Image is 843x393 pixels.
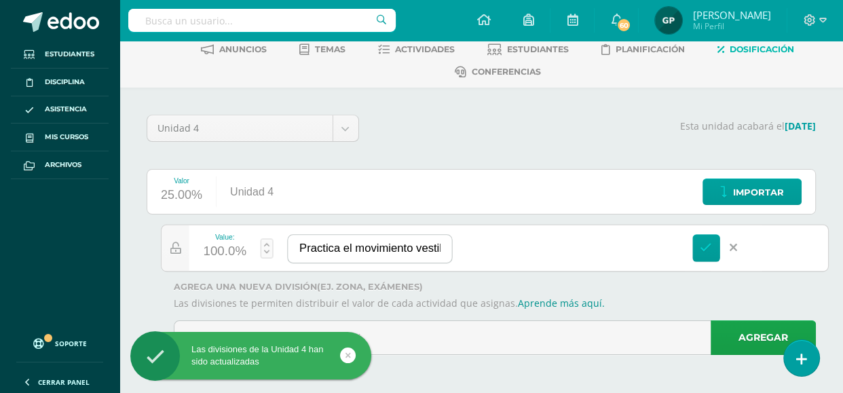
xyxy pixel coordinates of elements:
span: Actividades [395,44,455,54]
a: Aprende más aquí. [518,297,605,310]
span: Asistencia [45,104,87,115]
div: 100.0% [203,241,246,263]
span: Mi Perfil [692,20,770,32]
a: Agregar [711,320,816,355]
label: Agrega una nueva división [174,282,816,292]
a: Temas [299,39,345,60]
span: [PERSON_NAME] [692,8,770,22]
div: 25.00% [161,185,202,206]
p: Las divisiones te permiten distribuir el valor de cada actividad que asignas. [174,297,816,310]
span: Estudiantes [45,49,94,60]
span: Estudiantes [507,44,569,54]
span: Archivos [45,160,81,170]
a: Cancelar [719,234,747,262]
div: Valor [161,177,202,185]
a: Archivos [11,151,109,179]
span: Unidad 4 [157,115,322,141]
span: Conferencias [472,67,541,77]
input: Escribe el nombre de la división aquí [174,321,815,354]
a: Estudiantes [487,39,569,60]
span: Importar [733,180,784,205]
a: Dosificación [717,39,794,60]
a: Anuncios [201,39,267,60]
a: Conferencias [455,61,541,83]
a: Soporte [16,325,103,358]
a: Importar [702,179,802,205]
span: Cerrar panel [38,377,90,387]
span: Temas [315,44,345,54]
span: Dosificación [730,44,794,54]
span: Planificación [616,44,685,54]
span: 60 [616,18,631,33]
span: Mis cursos [45,132,88,143]
input: Busca un usuario... [128,9,396,32]
div: Value: [203,233,246,240]
strong: (ej. Zona, Exámenes) [317,282,423,292]
a: Estudiantes [11,41,109,69]
a: Unidad 4 [147,115,358,141]
a: Mis cursos [11,124,109,151]
img: 143e5e3a06fc6204df52ddb5c6cb0634.png [655,7,682,34]
a: Guardar [692,234,720,262]
span: Soporte [55,339,87,348]
a: Asistencia [11,96,109,124]
p: Esta unidad acabará el [375,120,816,132]
a: Disciplina [11,69,109,96]
strong: [DATE] [785,119,816,132]
a: Planificación [601,39,685,60]
span: Disciplina [45,77,85,88]
div: Unidad 4 [217,170,287,214]
a: Actividades [378,39,455,60]
div: Las divisiones de la Unidad 4 han sido actualizadas [130,343,371,368]
span: Anuncios [219,44,267,54]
